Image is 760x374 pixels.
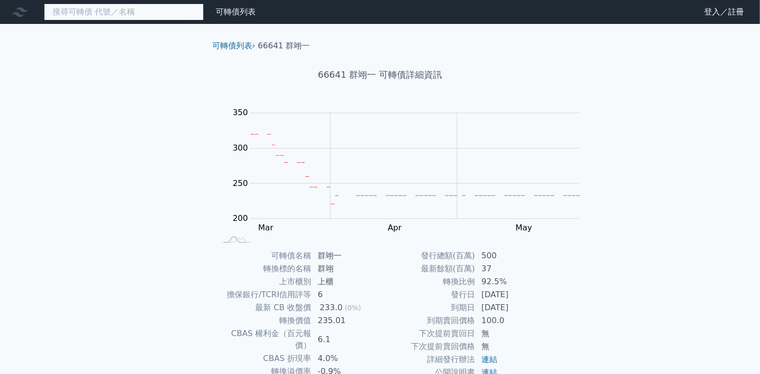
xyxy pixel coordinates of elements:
[380,301,475,314] td: 到期日
[475,301,544,314] td: [DATE]
[696,4,752,20] a: 登入／註冊
[380,262,475,275] td: 最新餘額(百萬)
[216,352,312,365] td: CBAS 折現率
[475,327,544,340] td: 無
[475,288,544,301] td: [DATE]
[216,7,256,16] a: 可轉債列表
[475,314,544,327] td: 100.0
[228,108,595,232] g: Chart
[312,314,380,327] td: 235.01
[216,314,312,327] td: 轉換價值
[258,40,310,52] li: 66641 群翊一
[475,340,544,353] td: 無
[312,352,380,365] td: 4.0%
[233,213,248,223] tspan: 200
[481,355,497,364] a: 連結
[318,302,345,314] div: 233.0
[475,275,544,288] td: 92.5%
[516,223,532,232] tspan: May
[216,327,312,352] td: CBAS 權利金（百元報價）
[380,353,475,366] td: 詳細發行辦法
[204,68,556,82] h1: 66641 群翊一 可轉債詳細資訊
[380,327,475,340] td: 下次提前賣回日
[380,314,475,327] td: 到期賣回價格
[216,249,312,262] td: 可轉債名稱
[475,262,544,275] td: 37
[44,3,204,20] input: 搜尋可轉債 代號／名稱
[312,288,380,301] td: 6
[216,262,312,275] td: 轉換標的名稱
[212,41,252,50] a: 可轉債列表
[475,249,544,262] td: 500
[312,262,380,275] td: 群翊
[380,275,475,288] td: 轉換比例
[380,340,475,353] td: 下次提前賣回價格
[216,288,312,301] td: 擔保銀行/TCRI信用評等
[216,275,312,288] td: 上市櫃別
[258,223,274,232] tspan: Mar
[233,108,248,117] tspan: 350
[233,179,248,188] tspan: 250
[233,143,248,153] tspan: 300
[380,288,475,301] td: 發行日
[312,249,380,262] td: 群翊一
[345,304,361,312] span: (0%)
[312,275,380,288] td: 上櫃
[216,301,312,314] td: 最新 CB 收盤價
[388,223,402,232] tspan: Apr
[212,40,255,52] li: ›
[380,249,475,262] td: 發行總額(百萬)
[312,327,380,352] td: 6.1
